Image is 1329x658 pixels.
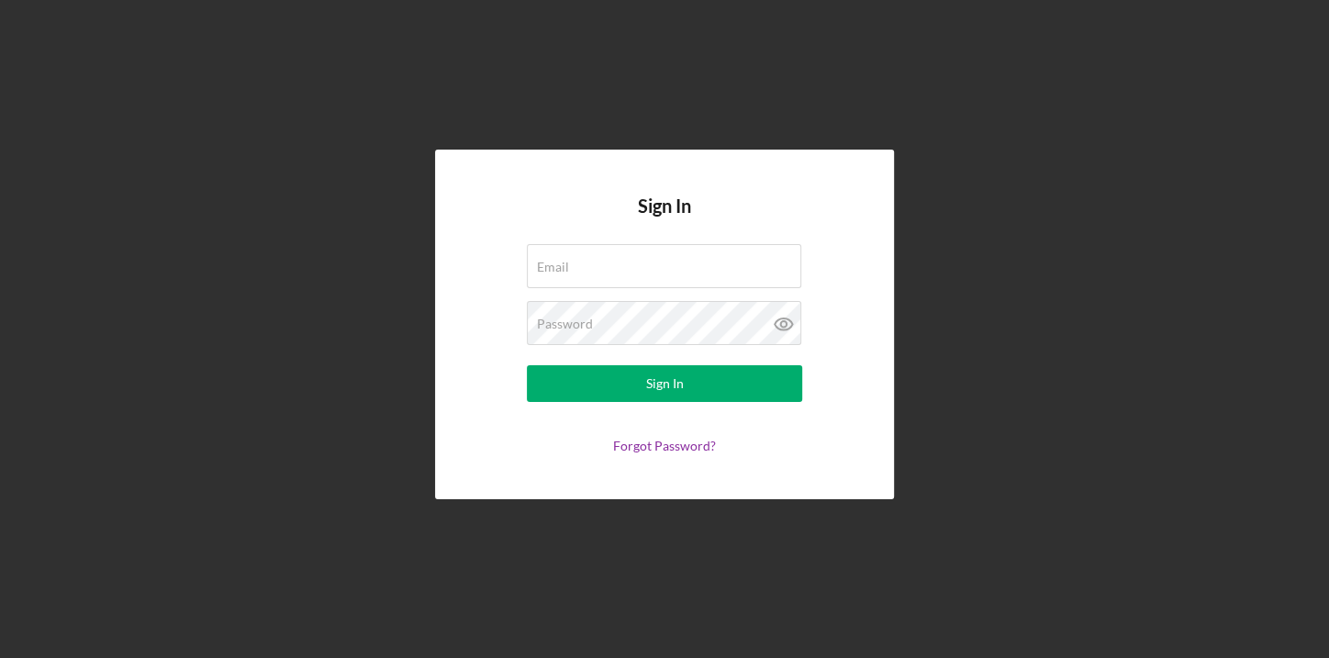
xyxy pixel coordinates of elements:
[537,317,593,331] label: Password
[527,365,802,402] button: Sign In
[537,260,569,274] label: Email
[613,438,716,453] a: Forgot Password?
[638,195,691,244] h4: Sign In
[646,365,684,402] div: Sign In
